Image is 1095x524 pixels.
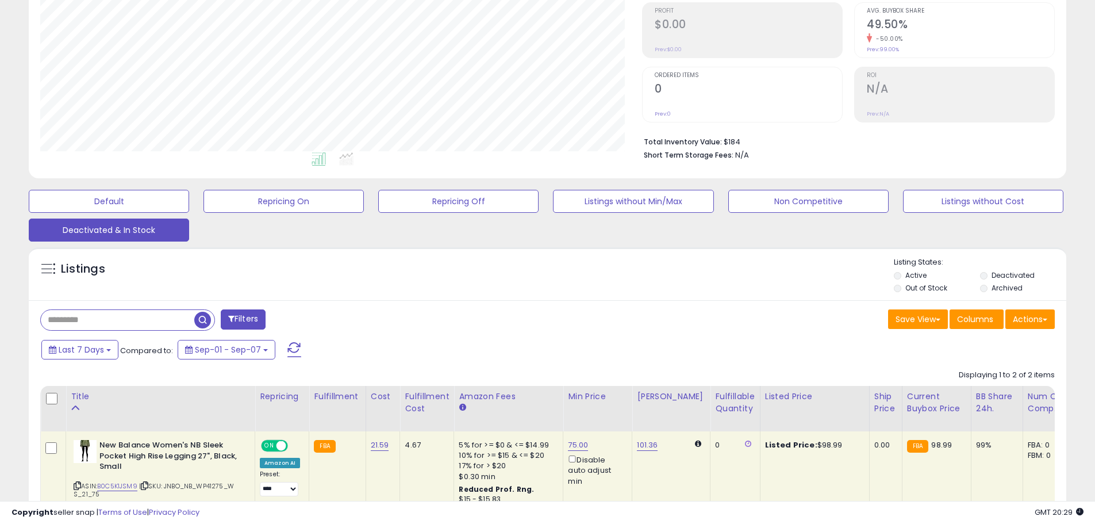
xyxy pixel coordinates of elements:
[59,344,104,355] span: Last 7 Days
[405,440,445,450] div: 4.67
[459,403,466,413] small: Amazon Fees.
[907,391,966,415] div: Current Buybox Price
[655,18,842,33] h2: $0.00
[314,391,360,403] div: Fulfillment
[950,309,1004,329] button: Columns
[644,134,1046,148] li: $184
[71,391,250,403] div: Title
[1035,507,1084,518] span: 2025-09-15 20:29 GMT
[203,190,364,213] button: Repricing On
[976,391,1018,415] div: BB Share 24h.
[903,190,1063,213] button: Listings without Cost
[405,391,449,415] div: Fulfillment Cost
[371,439,389,451] a: 21.59
[765,391,865,403] div: Listed Price
[11,507,53,518] strong: Copyright
[314,440,335,453] small: FBA
[992,283,1023,293] label: Archived
[553,190,713,213] button: Listings without Min/Max
[655,46,682,53] small: Prev: $0.00
[260,391,304,403] div: Repricing
[1005,309,1055,329] button: Actions
[378,190,539,213] button: Repricing Off
[178,340,275,359] button: Sep-01 - Sep-07
[976,440,1014,450] div: 99%
[931,439,952,450] span: 98.99
[905,283,947,293] label: Out of Stock
[867,46,899,53] small: Prev: 99.00%
[765,439,817,450] b: Listed Price:
[907,440,928,453] small: FBA
[459,484,534,494] b: Reduced Prof. Rng.
[29,190,189,213] button: Default
[655,8,842,14] span: Profit
[715,391,755,415] div: Fulfillable Quantity
[286,441,305,451] span: OFF
[459,472,554,482] div: $0.30 min
[568,439,588,451] a: 75.00
[888,309,948,329] button: Save View
[637,391,705,403] div: [PERSON_NAME]
[459,391,558,403] div: Amazon Fees
[867,110,889,117] small: Prev: N/A
[98,507,147,518] a: Terms of Use
[655,82,842,98] h2: 0
[459,450,554,461] div: 10% for >= $15 & <= $20
[644,137,722,147] b: Total Inventory Value:
[568,391,627,403] div: Min Price
[221,309,266,330] button: Filters
[149,507,199,518] a: Privacy Policy
[735,150,749,160] span: N/A
[262,441,276,451] span: ON
[867,82,1054,98] h2: N/A
[867,72,1054,79] span: ROI
[715,440,751,450] div: 0
[29,219,189,242] button: Deactivated & In Stock
[41,340,118,359] button: Last 7 Days
[957,313,993,325] span: Columns
[992,270,1035,280] label: Deactivated
[728,190,889,213] button: Non Competitive
[99,440,239,475] b: New Balance Women's NB Sleek Pocket High Rise Legging 27", Black, Small
[867,8,1054,14] span: Avg. Buybox Share
[655,72,842,79] span: Ordered Items
[1028,450,1066,461] div: FBM: 0
[644,150,733,160] b: Short Term Storage Fees:
[459,440,554,450] div: 5% for >= $0 & <= $14.99
[568,453,623,487] div: Disable auto adjust min
[872,35,903,43] small: -50.00%
[120,345,173,356] span: Compared to:
[637,439,658,451] a: 101.36
[894,257,1066,268] p: Listing States:
[655,110,671,117] small: Prev: 0
[195,344,261,355] span: Sep-01 - Sep-07
[1028,440,1066,450] div: FBA: 0
[371,391,395,403] div: Cost
[765,440,860,450] div: $98.99
[260,471,300,496] div: Preset:
[61,261,105,277] h5: Listings
[874,440,893,450] div: 0.00
[905,270,927,280] label: Active
[74,481,234,499] span: | SKU: JNBO_NB_WP41275_W S_21_75
[11,507,199,518] div: seller snap | |
[874,391,897,415] div: Ship Price
[459,461,554,471] div: 17% for > $20
[260,458,300,468] div: Amazon AI
[74,440,246,512] div: ASIN:
[97,481,137,491] a: B0C5K1JSM9
[867,18,1054,33] h2: 49.50%
[74,440,97,463] img: 31rdYQAU7ZL._SL40_.jpg
[959,370,1055,381] div: Displaying 1 to 2 of 2 items
[1028,391,1070,415] div: Num of Comp.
